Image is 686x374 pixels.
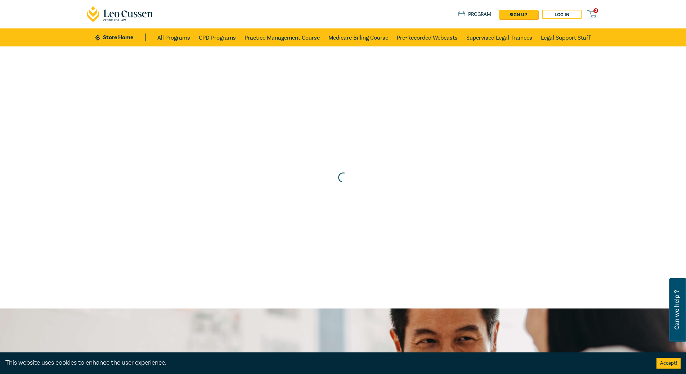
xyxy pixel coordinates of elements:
[673,283,680,337] span: Can we help ?
[656,358,681,369] button: Accept cookies
[245,28,320,46] a: Practice Management Course
[5,358,646,368] div: This website uses cookies to enhance the user experience.
[499,10,538,19] a: sign up
[593,8,598,13] span: 0
[328,28,388,46] a: Medicare Billing Course
[542,10,582,19] a: Log in
[199,28,236,46] a: CPD Programs
[95,33,145,41] a: Store Home
[458,10,492,18] a: Program
[541,28,591,46] a: Legal Support Staff
[397,28,458,46] a: Pre-Recorded Webcasts
[157,28,190,46] a: All Programs
[466,28,532,46] a: Supervised Legal Trainees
